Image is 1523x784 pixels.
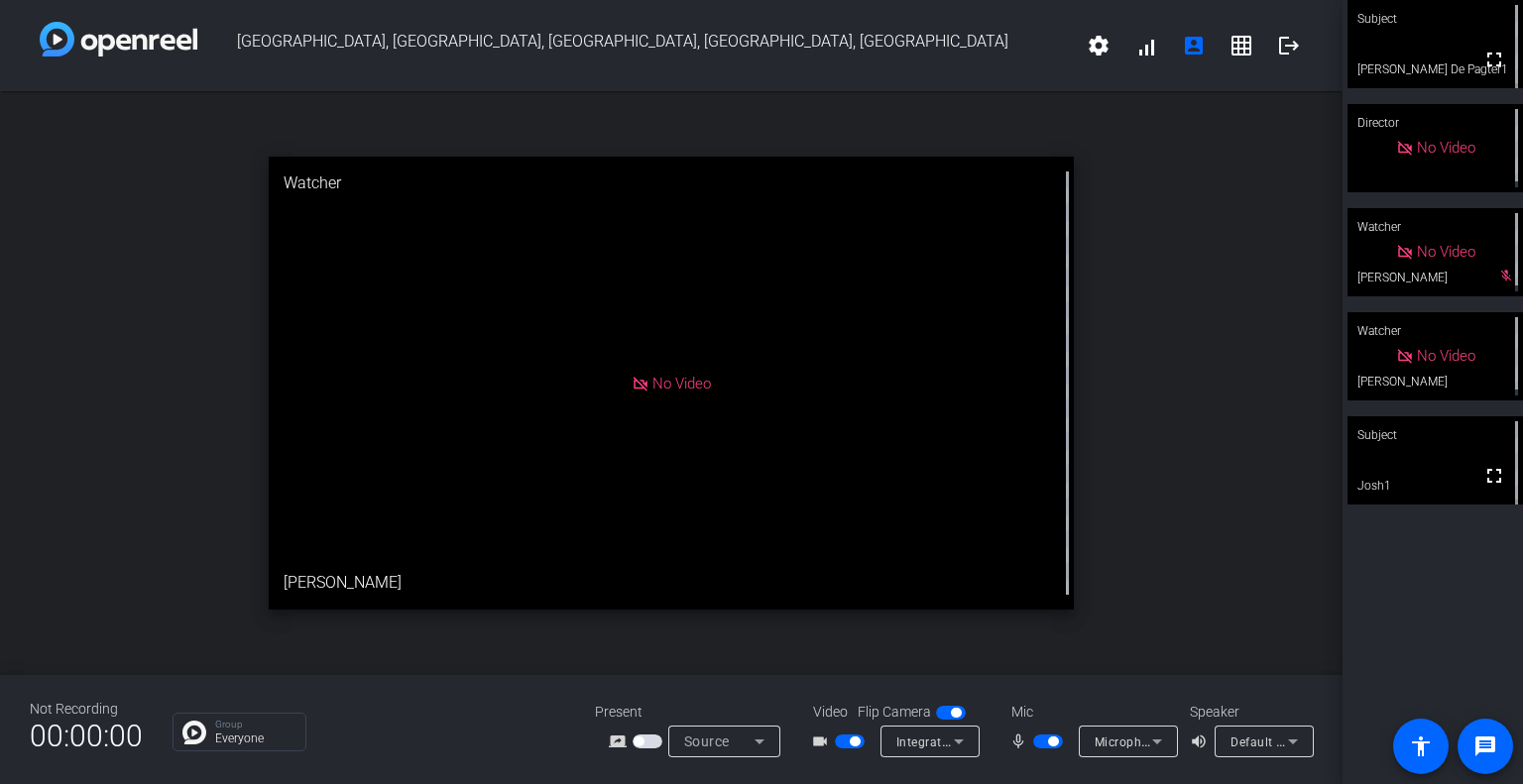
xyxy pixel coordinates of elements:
span: Default - Speakers (Realtek(R) Audio) [1230,733,1445,749]
mat-icon: account_box [1182,34,1206,57]
mat-icon: settings [1087,34,1111,57]
span: No Video [652,374,711,392]
div: Watcher [269,157,1074,210]
div: Speaker [1190,702,1309,723]
mat-icon: logout [1277,34,1301,57]
img: Chat Icon [182,721,206,744]
mat-icon: accessibility [1409,734,1433,758]
div: Director [1347,104,1523,142]
div: Mic [992,702,1190,723]
span: Source [684,733,730,749]
img: white-gradient.svg [40,22,197,56]
span: [GEOGRAPHIC_DATA], [GEOGRAPHIC_DATA], [GEOGRAPHIC_DATA], [GEOGRAPHIC_DATA], [GEOGRAPHIC_DATA] [197,22,1075,69]
mat-icon: mic_none [1009,729,1033,753]
span: Integrated Camera (174f:1813) [896,733,1078,749]
mat-icon: message [1473,734,1497,758]
mat-icon: fullscreen [1482,48,1506,71]
span: No Video [1417,139,1475,157]
p: Group [215,720,295,729]
span: No Video [1417,243,1475,261]
div: Present [595,702,793,723]
mat-icon: screen_share_outline [609,729,633,753]
button: signal_cellular_alt [1122,22,1170,69]
mat-icon: videocam_outline [811,729,835,753]
span: 00:00:00 [30,712,143,760]
div: Subject [1347,416,1523,454]
span: No Video [1417,347,1475,365]
div: Not Recording [30,699,143,720]
div: Watcher [1347,208,1523,246]
div: Watcher [1347,312,1523,350]
span: Flip Camera [858,702,931,723]
mat-icon: grid_on [1230,34,1253,57]
mat-icon: volume_up [1190,729,1214,753]
mat-icon: fullscreen [1482,464,1506,488]
span: Video [813,702,848,723]
p: Everyone [215,732,295,744]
